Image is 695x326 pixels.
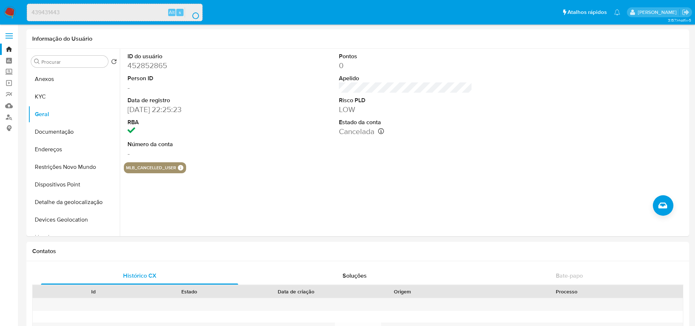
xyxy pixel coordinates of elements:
[127,118,261,126] dt: RBA
[28,158,120,176] button: Restrições Novo Mundo
[126,166,176,169] button: mlb_cancelled_user
[32,35,92,42] h1: Informação do Usuário
[169,9,175,16] span: Alt
[147,288,232,295] div: Estado
[339,118,473,126] dt: Estado da conta
[28,193,120,211] button: Detalhe da geolocalização
[127,96,261,104] dt: Data de registro
[41,59,105,65] input: Procurar
[127,74,261,82] dt: Person ID
[32,248,683,255] h1: Contatos
[28,176,120,193] button: Dispositivos Point
[339,126,473,137] dd: Cancelada
[456,288,678,295] div: Processo
[339,104,473,115] dd: LOW
[28,105,120,123] button: Geral
[28,88,120,105] button: KYC
[127,82,261,93] dd: -
[339,74,473,82] dt: Apelido
[614,9,620,15] a: Notificações
[343,271,367,280] span: Soluções
[638,9,679,16] p: weverton.gomes@mercadopago.com.br
[28,141,120,158] button: Endereços
[127,60,261,71] dd: 452852865
[28,229,120,246] button: Lista Interna
[127,140,261,148] dt: Número da conta
[243,288,350,295] div: Data de criação
[127,148,261,159] dd: -
[339,96,473,104] dt: Risco PLD
[568,8,607,16] span: Atalhos rápidos
[28,70,120,88] button: Anexos
[360,288,446,295] div: Origem
[127,52,261,60] dt: ID do usuário
[28,123,120,141] button: Documentação
[27,8,202,17] input: Pesquise usuários ou casos...
[127,104,261,115] dd: [DATE] 22:25:23
[682,8,690,16] a: Sair
[339,60,473,71] dd: 0
[179,9,181,16] span: s
[123,271,156,280] span: Histórico CX
[34,59,40,64] button: Procurar
[556,271,583,280] span: Bate-papo
[339,52,473,60] dt: Pontos
[28,211,120,229] button: Devices Geolocation
[51,288,136,295] div: Id
[111,59,117,67] button: Retornar ao pedido padrão
[185,7,200,18] button: search-icon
